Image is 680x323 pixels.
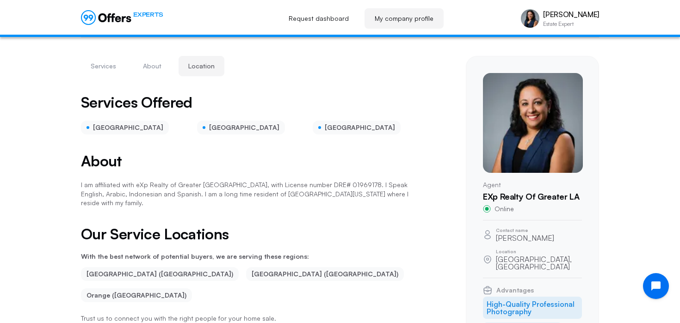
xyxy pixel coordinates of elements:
a: My company profile [365,8,444,29]
div: [GEOGRAPHIC_DATA] [313,121,401,134]
p: Location [496,249,582,254]
img: Vivienne Haroun [483,73,583,173]
li: [GEOGRAPHIC_DATA] ([GEOGRAPHIC_DATA]) [81,267,239,281]
p: Estate Expert [543,21,599,27]
button: Location [179,56,224,76]
h2: Services Offered [81,95,192,110]
p: With the best network of potential buyers, we are serving these regions: [81,253,421,260]
a: EXPERTS [81,10,163,25]
h1: eXp Realty of Greater LA [483,192,582,202]
button: Services [81,56,126,76]
span: Advantages [496,287,534,293]
li: High-Quality Professional Photography [483,297,582,319]
p: Contact name [496,228,554,232]
span: Online [495,206,514,212]
p: I am affiliated with eXp Realty of Greater [GEOGRAPHIC_DATA], with License number DRE# 01969178. ... [81,180,421,207]
p: [PERSON_NAME] [543,10,599,19]
div: [GEOGRAPHIC_DATA] [197,121,285,134]
li: [GEOGRAPHIC_DATA] ([GEOGRAPHIC_DATA]) [246,267,404,281]
span: EXPERTS [133,10,163,19]
p: [GEOGRAPHIC_DATA], [GEOGRAPHIC_DATA] [496,256,582,270]
p: [PERSON_NAME] [496,234,554,242]
li: Orange ([GEOGRAPHIC_DATA]) [81,288,192,302]
div: [GEOGRAPHIC_DATA] [81,121,169,134]
h2: Our Service Locations [81,226,421,242]
h2: About [81,153,421,169]
p: Agent [483,180,582,189]
img: Vivienne Haroun [521,9,539,28]
a: Request dashboard [278,8,359,29]
button: About [133,56,171,76]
